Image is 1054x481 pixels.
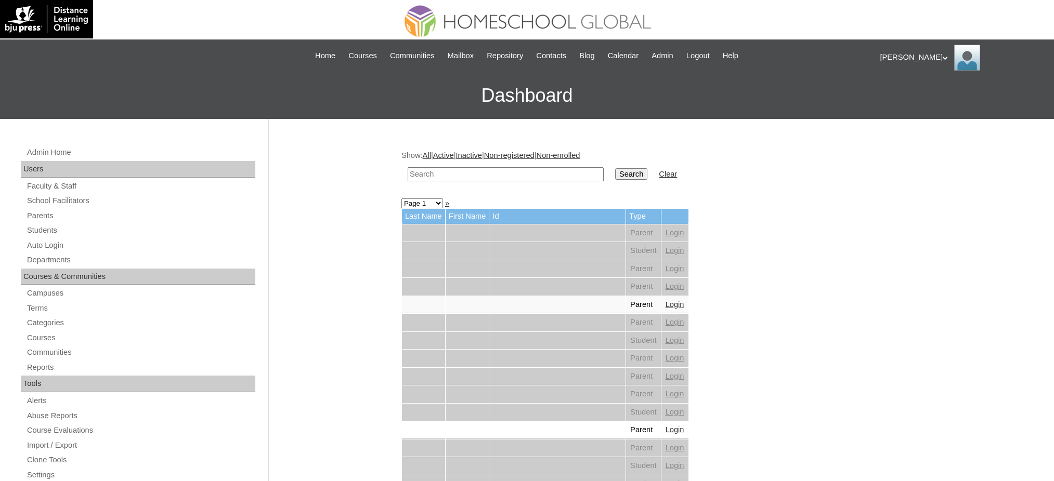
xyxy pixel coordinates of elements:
a: Abuse Reports [26,409,255,422]
td: Type [626,209,661,224]
a: School Facilitators [26,194,255,207]
td: Id [489,209,626,224]
td: Student [626,457,661,475]
div: [PERSON_NAME] [880,45,1044,71]
a: All [423,151,431,159]
div: Show: | | | | [401,150,916,187]
a: Login [666,408,684,416]
a: Reports [26,361,255,374]
a: Login [666,264,684,273]
a: Admin [646,50,679,62]
a: Clear [659,170,677,178]
a: Auto Login [26,239,255,252]
a: Departments [26,253,255,266]
a: Categories [26,316,255,329]
input: Search [408,167,604,181]
span: Home [315,50,335,62]
a: Login [666,300,684,309]
a: Import / Export [26,439,255,452]
span: Admin [652,50,673,62]
a: Login [666,336,684,344]
a: Parents [26,209,255,222]
span: Contacts [536,50,566,62]
span: Courses [348,50,377,62]
a: Login [666,425,684,434]
td: First Name [446,209,489,224]
td: Parent [626,421,661,439]
a: Login [666,354,684,362]
td: Parent [626,385,661,403]
a: Login [666,318,684,326]
a: Non-enrolled [537,151,580,159]
a: Logout [681,50,715,62]
a: Course Evaluations [26,424,255,437]
a: Courses [26,331,255,344]
div: Users [21,161,255,178]
a: Login [666,461,684,470]
a: Blog [574,50,600,62]
span: Calendar [608,50,639,62]
div: Tools [21,376,255,392]
div: Courses & Communities [21,269,255,285]
td: Parent [626,314,661,331]
a: Home [310,50,341,62]
td: Student [626,404,661,421]
a: Login [666,372,684,380]
a: Login [666,282,684,290]
a: Terms [26,302,255,315]
a: Repository [482,50,528,62]
span: Communities [390,50,435,62]
span: Repository [487,50,523,62]
span: Mailbox [448,50,474,62]
a: Active [433,151,454,159]
td: Parent [626,224,661,242]
input: Search [615,168,647,180]
a: Contacts [531,50,571,62]
a: Students [26,224,255,237]
a: Campuses [26,287,255,300]
img: logo-white.png [5,5,88,33]
a: Faculty & Staff [26,180,255,193]
a: Login [666,390,684,398]
a: Mailbox [443,50,479,62]
a: Inactive [456,151,482,159]
a: Login [666,246,684,255]
a: Help [718,50,744,62]
a: Login [666,229,684,237]
span: Help [723,50,738,62]
a: Courses [343,50,382,62]
a: Communities [26,346,255,359]
a: Admin Home [26,146,255,159]
td: Parent [626,439,661,457]
td: Parent [626,350,661,367]
td: Parent [626,368,661,385]
td: Last Name [402,209,445,224]
img: Ariane Ebuen [954,45,980,71]
td: Parent [626,260,661,278]
span: Logout [686,50,710,62]
a: Login [666,444,684,452]
span: Blog [579,50,594,62]
h3: Dashboard [5,72,1049,119]
a: Communities [385,50,440,62]
a: Alerts [26,394,255,407]
td: Parent [626,296,661,314]
a: Calendar [603,50,644,62]
td: Student [626,332,661,350]
td: Student [626,242,661,260]
td: Parent [626,278,661,296]
a: Non-registered [484,151,535,159]
a: Clone Tools [26,453,255,466]
a: » [445,199,449,207]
